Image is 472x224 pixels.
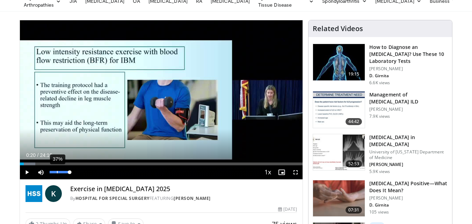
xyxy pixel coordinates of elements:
[37,152,39,158] span: /
[369,169,390,174] p: 5.9K views
[346,160,362,167] span: 52:53
[369,162,448,167] p: [PERSON_NAME]
[40,152,52,158] span: 24:10
[278,206,297,212] div: [DATE]
[369,180,448,194] h3: [MEDICAL_DATA] Positive—What Does It Mean?
[174,195,211,201] a: [PERSON_NAME]
[20,165,34,179] button: Play
[346,207,362,214] span: 07:31
[313,91,448,128] a: 44:42 Management of [MEDICAL_DATA] ILD [PERSON_NAME] 7.9K views
[20,20,303,180] video-js: Video Player
[275,165,289,179] button: Enable picture-in-picture mode
[313,180,365,217] img: 85870787-ebf0-4708-a531-c17d552bdd2d.150x105_q85_crop-smart_upscale.jpg
[369,195,448,201] p: [PERSON_NAME]
[261,165,275,179] button: Playback Rate
[20,162,303,165] div: Progress Bar
[369,80,390,86] p: 6.6K views
[369,149,448,160] p: University of [US_STATE] Department of Medicine
[70,185,297,193] h4: Exercise in [MEDICAL_DATA] 2025
[369,114,390,119] p: 7.9K views
[26,185,42,202] img: Hospital for Special Surgery
[346,71,362,78] span: 19:15
[369,91,448,105] h3: Management of [MEDICAL_DATA] ILD
[369,202,448,208] p: D. Girnita
[369,73,448,79] p: D. Girnita
[313,134,365,171] img: 9d501fbd-9974-4104-9b57-c5e924c7b363.150x105_q85_crop-smart_upscale.jpg
[369,107,448,112] p: [PERSON_NAME]
[346,118,362,125] span: 44:42
[369,209,389,215] p: 105 views
[369,66,448,72] p: [PERSON_NAME]
[369,44,448,65] h3: How to Diagnose an [MEDICAL_DATA]? Use These 10 Laboratory Tests
[313,24,363,33] h4: Related Videos
[26,152,36,158] span: 0:20
[313,44,448,86] a: 19:15 How to Diagnose an [MEDICAL_DATA]? Use These 10 Laboratory Tests [PERSON_NAME] D. Girnita 6...
[34,165,48,179] button: Mute
[313,92,365,128] img: f34b7c1c-2f02-4eb7-a3f6-ccfac58a9900.150x105_q85_crop-smart_upscale.jpg
[75,195,150,201] a: Hospital for Special Surgery
[369,134,448,148] h3: [MEDICAL_DATA] in [MEDICAL_DATA]
[313,134,448,174] a: 52:53 [MEDICAL_DATA] in [MEDICAL_DATA] University of [US_STATE] Department of Medicine [PERSON_NA...
[313,180,448,217] a: 07:31 [MEDICAL_DATA] Positive—What Does It Mean? [PERSON_NAME] D. Girnita 105 views
[45,185,62,202] a: K
[70,195,297,202] div: By FEATURING
[313,44,365,80] img: 94354a42-e356-4408-ae03-74466ea68b7a.150x105_q85_crop-smart_upscale.jpg
[50,171,70,173] div: Volume Level
[289,165,303,179] button: Fullscreen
